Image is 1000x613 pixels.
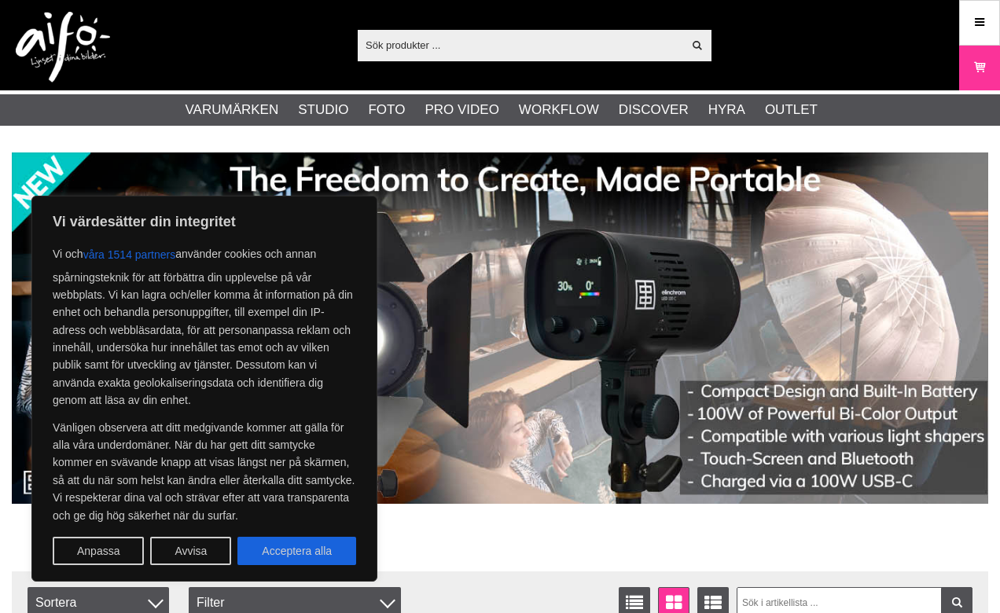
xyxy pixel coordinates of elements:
button: Anpassa [53,537,144,565]
a: Varumärken [186,100,279,120]
a: Outlet [765,100,818,120]
a: Foto [368,100,405,120]
p: Vi värdesätter din integritet [53,212,356,231]
button: Acceptera alla [237,537,356,565]
img: Annons:002 banner-elin-led100c11390x.jpg [12,152,988,504]
a: Studio [298,100,348,120]
button: Avvisa [150,537,231,565]
button: våra 1514 partners [83,240,176,269]
a: Hyra [708,100,745,120]
p: Vänligen observera att ditt medgivande kommer att gälla för alla våra underdomäner. När du har ge... [53,419,356,524]
div: Vi värdesätter din integritet [31,196,377,582]
img: logo.png [16,12,110,83]
a: Workflow [519,100,599,120]
a: Discover [619,100,689,120]
a: Pro Video [425,100,498,120]
p: Vi och använder cookies och annan spårningsteknik för att förbättra din upplevelse på vår webbpla... [53,240,356,409]
input: Sök produkter ... [358,33,682,57]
